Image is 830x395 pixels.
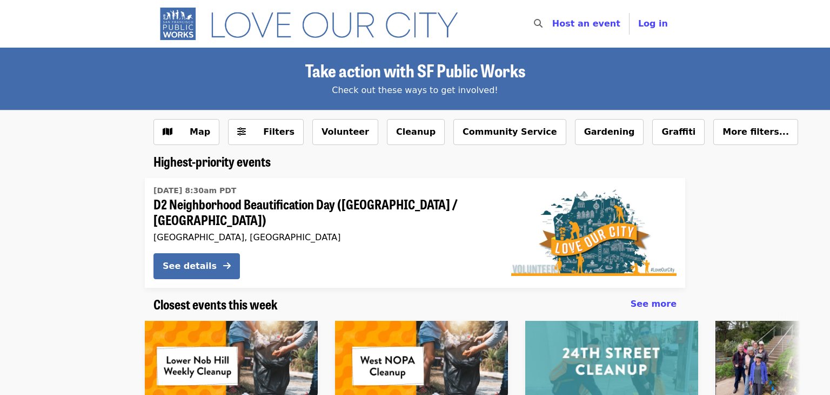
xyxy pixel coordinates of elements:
[153,84,677,97] div: Check out these ways to get involved!
[153,185,236,196] time: [DATE] 8:30am PDT
[713,119,798,145] button: More filters...
[638,18,668,29] span: Log in
[631,299,677,309] span: See more
[153,196,494,228] span: D2 Neighborhood Beautification Day ([GEOGRAPHIC_DATA] / [GEOGRAPHIC_DATA])
[223,261,231,271] i: arrow-right icon
[552,18,620,29] a: Host an event
[153,152,271,170] span: Highest-priority events
[153,232,494,242] div: [GEOGRAPHIC_DATA], [GEOGRAPHIC_DATA]
[511,189,677,276] img: D2 Neighborhood Beautification Day (Russian Hill / Fillmore) organized by SF Public Works
[263,127,294,137] span: Filters
[575,119,644,145] button: Gardening
[153,119,219,145] button: Show map view
[305,57,525,83] span: Take action with SF Public Works
[153,6,474,41] img: SF Public Works - Home
[153,294,278,313] span: Closest events this week
[312,119,378,145] button: Volunteer
[228,119,304,145] button: Filters (0 selected)
[237,127,246,137] i: sliders-h icon
[549,11,558,37] input: Search
[534,18,543,29] i: search icon
[453,119,566,145] button: Community Service
[153,297,278,312] a: Closest events this week
[630,13,677,35] button: Log in
[652,119,705,145] button: Graffiti
[145,178,685,288] a: See details for "D2 Neighborhood Beautification Day (Russian Hill / Fillmore)"
[722,127,789,137] span: More filters...
[153,253,240,279] button: See details
[387,119,445,145] button: Cleanup
[163,127,172,137] i: map icon
[631,298,677,311] a: See more
[163,260,217,273] div: See details
[190,127,210,137] span: Map
[145,297,685,312] div: Closest events this week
